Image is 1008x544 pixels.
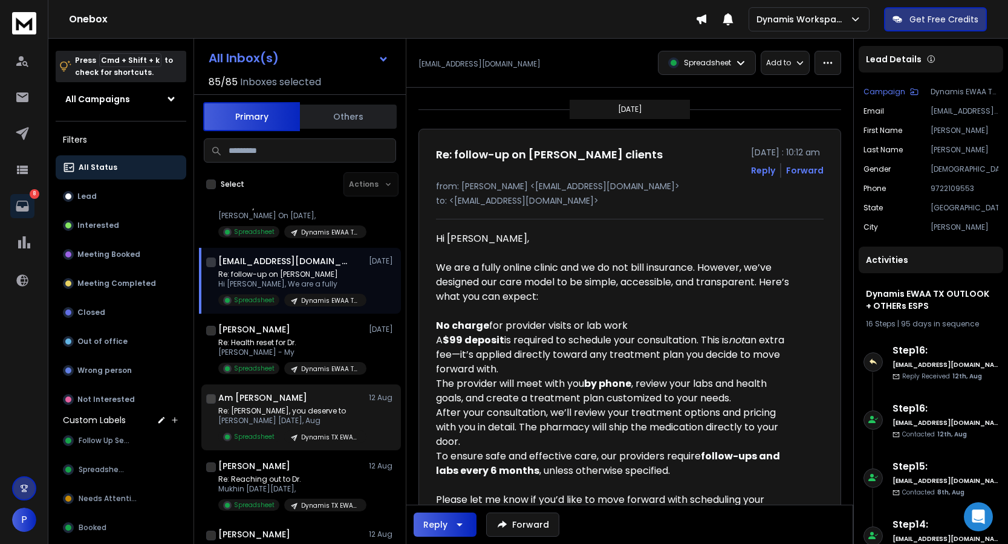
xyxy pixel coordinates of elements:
div: Open Intercom Messenger [964,502,993,531]
p: Last Name [863,145,903,155]
p: Email [863,106,884,116]
p: [PERSON_NAME] [931,222,998,232]
button: Reply [414,513,476,537]
h3: Custom Labels [63,414,126,426]
p: Dynamis EWAA TX OUTLOOK + OTHERs ESPS [301,228,359,237]
p: Dynamis EWAA TX OUTLOOK + OTHERs ESPS [931,87,998,97]
button: Primary [203,102,300,131]
label: Select [221,180,244,189]
button: Interested [56,213,186,238]
button: Needs Attention [56,487,186,511]
button: Forward [486,513,559,537]
p: [DATE] [369,256,396,266]
button: All Campaigns [56,87,186,111]
h6: Step 14 : [893,517,998,532]
span: Follow Up Sent [79,436,132,445]
h1: Re: follow-up on [PERSON_NAME] clients [436,146,663,163]
button: Campaign [863,87,919,97]
h1: All Inbox(s) [209,52,279,64]
p: Closed [77,308,105,317]
strong: No charge [436,319,489,332]
span: 95 days in sequence [901,319,979,329]
p: 9722109553 [931,184,998,193]
p: Wrong person [77,366,132,375]
img: logo [12,12,36,34]
div: Please let me know if you’d like to move forward with scheduling your consultation or if you have... [436,493,789,522]
p: [GEOGRAPHIC_DATA] [931,203,998,213]
h1: Dynamis EWAA TX OUTLOOK + OTHERs ESPS [866,288,996,312]
span: 12th, Aug [937,430,967,439]
p: Spreadsheet [234,432,275,441]
p: All Status [79,163,117,172]
p: Re: Health reset for Dr. [218,338,363,348]
div: | [866,319,996,329]
p: Meeting Completed [77,279,156,288]
span: Cmd + Shift + k [99,53,161,67]
p: City [863,222,878,232]
p: [DATE] : 10:12 am [751,146,824,158]
p: from: [PERSON_NAME] <[EMAIL_ADDRESS][DOMAIN_NAME]> [436,180,824,192]
span: Spreadsheet [79,465,127,474]
p: [PERSON_NAME] - My [218,348,363,357]
p: Spreadsheet [234,500,275,510]
h6: [EMAIL_ADDRESS][DOMAIN_NAME] [893,360,998,369]
p: Campaign [863,87,905,97]
button: P [12,508,36,532]
p: 12 Aug [369,393,396,403]
p: Gender [863,164,891,174]
p: Out of office [77,337,128,346]
p: 8 [30,189,39,199]
h6: Step 16 : [893,343,998,358]
p: Dynamis EWAA TX OUTLOOK + OTHERs ESPS [301,296,359,305]
p: 12 Aug [369,529,396,539]
p: Add to [766,58,791,68]
p: State [863,203,883,213]
button: Lead [56,184,186,209]
p: Re: Reaching out to Dr. [218,474,363,484]
p: [DATE] [369,325,396,334]
li: To ensure safe and effective care, our providers require , unless otherwise specified. [436,449,789,478]
p: to: <[EMAIL_ADDRESS][DOMAIN_NAME]> [436,195,824,207]
span: Booked [79,523,106,533]
h3: Filters [56,131,186,148]
div: We are a fully online clinic and we do not bill insurance. However, we’ve designed our care model... [436,261,789,304]
li: for provider visits or lab work [436,319,789,333]
p: Get Free Credits [909,13,978,25]
button: Closed [56,300,186,325]
li: A is required to schedule your consultation. This is an extra fee—it’s applied directly toward an... [436,333,789,377]
p: Spreadsheet [234,296,275,305]
p: [PERSON_NAME] On [DATE], [218,211,363,221]
h1: [PERSON_NAME] [218,323,290,335]
p: Contacted [902,488,964,497]
p: Meeting Booked [77,250,140,259]
h1: Am [PERSON_NAME] [218,392,307,404]
p: [EMAIL_ADDRESS][DOMAIN_NAME] [931,106,998,116]
strong: follow-ups and labs every 6 months [436,449,782,478]
strong: by phone [584,377,631,390]
p: Spreadsheet [234,364,275,373]
span: 85 / 85 [209,75,238,89]
div: Forward [786,164,824,176]
p: Interested [77,221,119,230]
p: [PERSON_NAME] [931,126,998,135]
p: Dynamis TX EWAA Google Only - Newly Warmed [301,433,359,442]
span: 8th, Aug [937,488,964,497]
span: 12th, Aug [952,372,982,381]
button: Get Free Credits [884,7,987,31]
p: Mukhin [DATE][DATE], [218,484,363,494]
p: [PERSON_NAME] [DATE], Aug [218,416,363,426]
p: Dynamis EWAA TX OUTLOOK + OTHERs ESPS [301,364,359,374]
button: Follow Up Sent [56,429,186,453]
p: Lead [77,192,97,201]
p: Press to check for shortcuts. [75,54,173,79]
p: [PERSON_NAME] [931,145,998,155]
p: Hi [PERSON_NAME], We are a fully [218,279,363,289]
div: Activities [859,247,1003,273]
p: Lead Details [866,53,922,65]
p: [DATE] [618,105,642,114]
li: After your consultation, we’ll review your treatment options and pricing with you in detail. The ... [436,406,789,449]
button: Out of office [56,329,186,354]
button: All Inbox(s) [199,46,398,70]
